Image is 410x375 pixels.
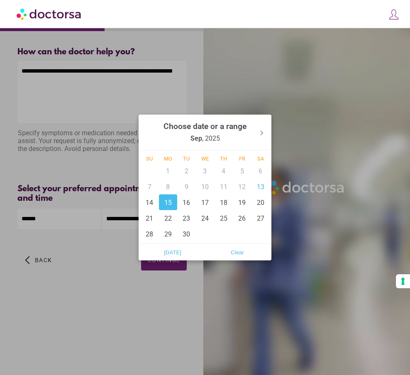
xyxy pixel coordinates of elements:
div: 16 [177,195,196,210]
div: 1 [159,163,178,179]
div: 12 [233,179,251,195]
strong: Choose date or a range [164,122,246,131]
div: Th [214,156,233,162]
div: 23 [177,210,196,226]
div: 5 [233,163,251,179]
div: 14 [140,195,159,210]
div: , 2025 [164,117,246,149]
div: 6 [251,163,270,179]
div: 8 [159,179,178,195]
div: 18 [214,195,233,210]
div: Su [140,156,159,162]
div: 24 [196,210,215,226]
div: 22 [159,210,178,226]
div: 21 [140,210,159,226]
div: 27 [251,210,270,226]
div: 28 [140,226,159,242]
div: 10 [196,179,215,195]
div: 7 [140,179,159,195]
div: 30 [177,226,196,242]
div: 15 [159,195,178,210]
span: [DATE] [143,246,203,258]
span: Clear [207,246,267,258]
div: Mo [159,156,178,162]
div: 2 [177,163,196,179]
strong: Sep [190,134,202,142]
div: We [196,156,215,162]
div: 13 [251,179,270,195]
div: 29 [159,226,178,242]
div: 19 [233,195,251,210]
div: 4 [214,163,233,179]
div: 25 [214,210,233,226]
div: 17 [196,195,215,210]
div: 20 [251,195,270,210]
div: Tu [177,156,196,162]
img: icons8-customer-100.png [388,9,400,20]
div: 26 [233,210,251,226]
div: 9 [177,179,196,195]
div: 3 [196,163,215,179]
div: Sa [251,156,270,162]
button: Your consent preferences for tracking technologies [396,274,410,288]
div: Fr [233,156,251,162]
img: Doctorsa.com [17,5,82,23]
div: 11 [214,179,233,195]
button: [DATE] [140,246,205,259]
button: Clear [205,246,270,259]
